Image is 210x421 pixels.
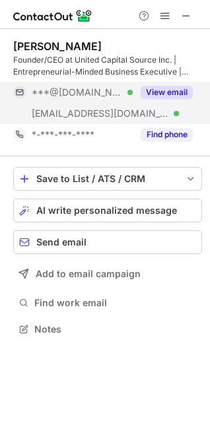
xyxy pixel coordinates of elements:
[13,54,202,78] div: Founder/CEO at United Capital Source Inc. | Entrepreneurial-Minded Business Executive | Innovativ...
[34,297,197,309] span: Find work email
[34,323,197,335] span: Notes
[13,199,202,222] button: AI write personalized message
[13,8,92,24] img: ContactOut v5.3.10
[32,108,169,119] span: [EMAIL_ADDRESS][DOMAIN_NAME]
[13,230,202,254] button: Send email
[36,269,141,279] span: Add to email campaign
[141,86,193,99] button: Reveal Button
[13,294,202,312] button: Find work email
[32,86,123,98] span: ***@[DOMAIN_NAME]
[36,174,179,184] div: Save to List / ATS / CRM
[36,205,177,216] span: AI write personalized message
[13,167,202,191] button: save-profile-one-click
[13,320,202,339] button: Notes
[36,237,87,247] span: Send email
[141,128,193,141] button: Reveal Button
[13,40,102,53] div: [PERSON_NAME]
[13,262,202,286] button: Add to email campaign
